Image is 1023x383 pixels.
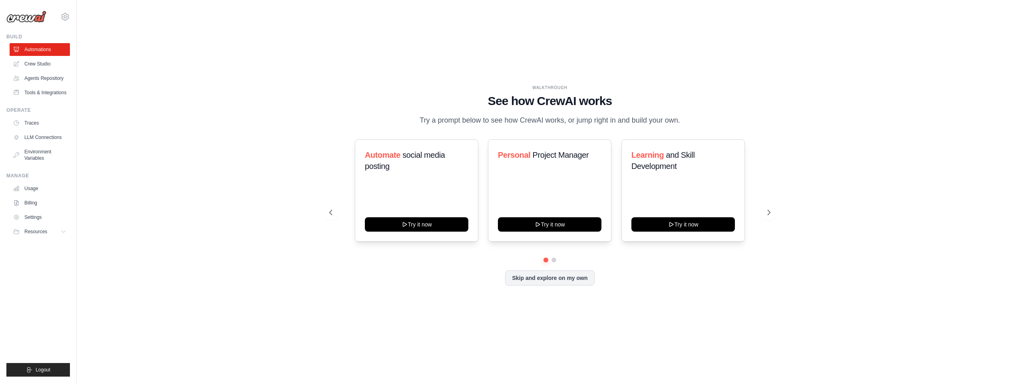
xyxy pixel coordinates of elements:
[10,43,70,56] a: Automations
[6,173,70,179] div: Manage
[6,107,70,113] div: Operate
[10,225,70,238] button: Resources
[365,151,400,159] span: Automate
[10,211,70,224] a: Settings
[10,182,70,195] a: Usage
[10,86,70,99] a: Tools & Integrations
[416,115,684,126] p: Try a prompt below to see how CrewAI works, or jump right in and build your own.
[10,72,70,85] a: Agents Repository
[10,145,70,165] a: Environment Variables
[365,151,445,171] span: social media posting
[365,217,468,232] button: Try it now
[498,151,530,159] span: Personal
[10,117,70,129] a: Traces
[631,217,735,232] button: Try it now
[36,367,50,373] span: Logout
[10,196,70,209] a: Billing
[6,34,70,40] div: Build
[10,58,70,70] a: Crew Studio
[505,270,594,286] button: Skip and explore on my own
[6,363,70,377] button: Logout
[24,228,47,235] span: Resources
[6,11,46,23] img: Logo
[631,151,664,159] span: Learning
[329,85,770,91] div: WALKTHROUGH
[533,151,589,159] span: Project Manager
[498,217,601,232] button: Try it now
[631,151,695,171] span: and Skill Development
[329,94,770,108] h1: See how CrewAI works
[10,131,70,144] a: LLM Connections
